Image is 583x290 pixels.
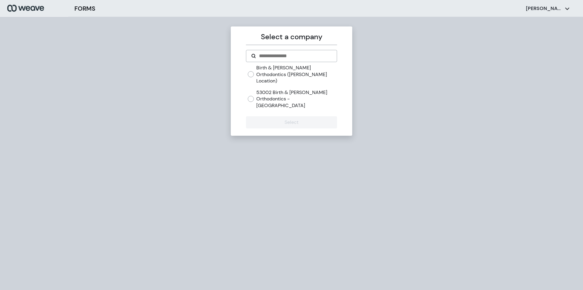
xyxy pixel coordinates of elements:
[74,4,95,13] h3: FORMS
[256,89,337,109] label: 53002 Birth & [PERSON_NAME] Orthodontics - [GEOGRAPHIC_DATA]
[246,116,337,128] button: Select
[256,65,337,84] label: Birth & [PERSON_NAME] Orthodontics ([PERSON_NAME] Location)
[258,52,332,60] input: Search
[246,31,337,42] p: Select a company
[526,5,562,12] p: [PERSON_NAME]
